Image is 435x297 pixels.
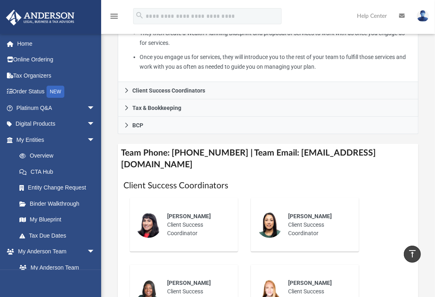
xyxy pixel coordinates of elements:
a: Client Success Coordinators [118,82,418,99]
a: My Anderson Team [11,259,99,276]
i: vertical_align_top [407,249,417,259]
h1: Client Success Coordinators [123,180,413,192]
span: Tax & Bookkeeping [132,105,181,111]
span: BCP [132,122,143,128]
a: Online Ordering [6,52,107,68]
div: NEW [47,86,64,98]
a: vertical_align_top [404,246,421,263]
a: Overview [11,148,107,164]
a: menu [109,15,119,21]
span: Client Success Coordinators [132,88,205,93]
a: Tax Due Dates [11,227,107,244]
i: search [135,11,144,20]
div: Client Success Coordinator [282,206,353,243]
span: arrow_drop_down [87,116,103,133]
a: Home [6,36,107,52]
div: Client Success Coordinator [161,206,232,243]
span: arrow_drop_down [87,132,103,148]
span: arrow_drop_down [87,100,103,116]
span: [PERSON_NAME] [167,280,211,286]
a: Tax Organizers [6,67,107,84]
img: thumbnail [136,212,161,238]
h4: Team Phone: [PHONE_NUMBER] | Team Email: [EMAIL_ADDRESS][DOMAIN_NAME] [118,144,418,174]
img: thumbnail [257,212,282,238]
a: Entity Change Request [11,180,107,196]
a: My Entitiesarrow_drop_down [6,132,107,148]
a: My Blueprint [11,212,103,228]
a: Order StatusNEW [6,84,107,100]
img: Anderson Advisors Platinum Portal [4,10,77,25]
a: Platinum Q&Aarrow_drop_down [6,100,107,116]
span: arrow_drop_down [87,244,103,260]
a: My Anderson Teamarrow_drop_down [6,244,103,260]
li: Once you engage us for services, they will introduce you to the rest of your team to fulfill thos... [140,52,412,72]
li: They then create a Wealth Planning Blueprint and proposal of services to work with us once you en... [140,28,412,48]
a: Binder Walkthrough [11,196,107,212]
a: Digital Productsarrow_drop_down [6,116,107,132]
img: User Pic [417,10,429,22]
span: [PERSON_NAME] [288,280,332,286]
span: [PERSON_NAME] [288,213,332,219]
a: CTA Hub [11,164,107,180]
i: menu [109,11,119,21]
span: [PERSON_NAME] [167,213,211,219]
a: BCP [118,117,418,134]
a: Tax & Bookkeeping [118,99,418,117]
